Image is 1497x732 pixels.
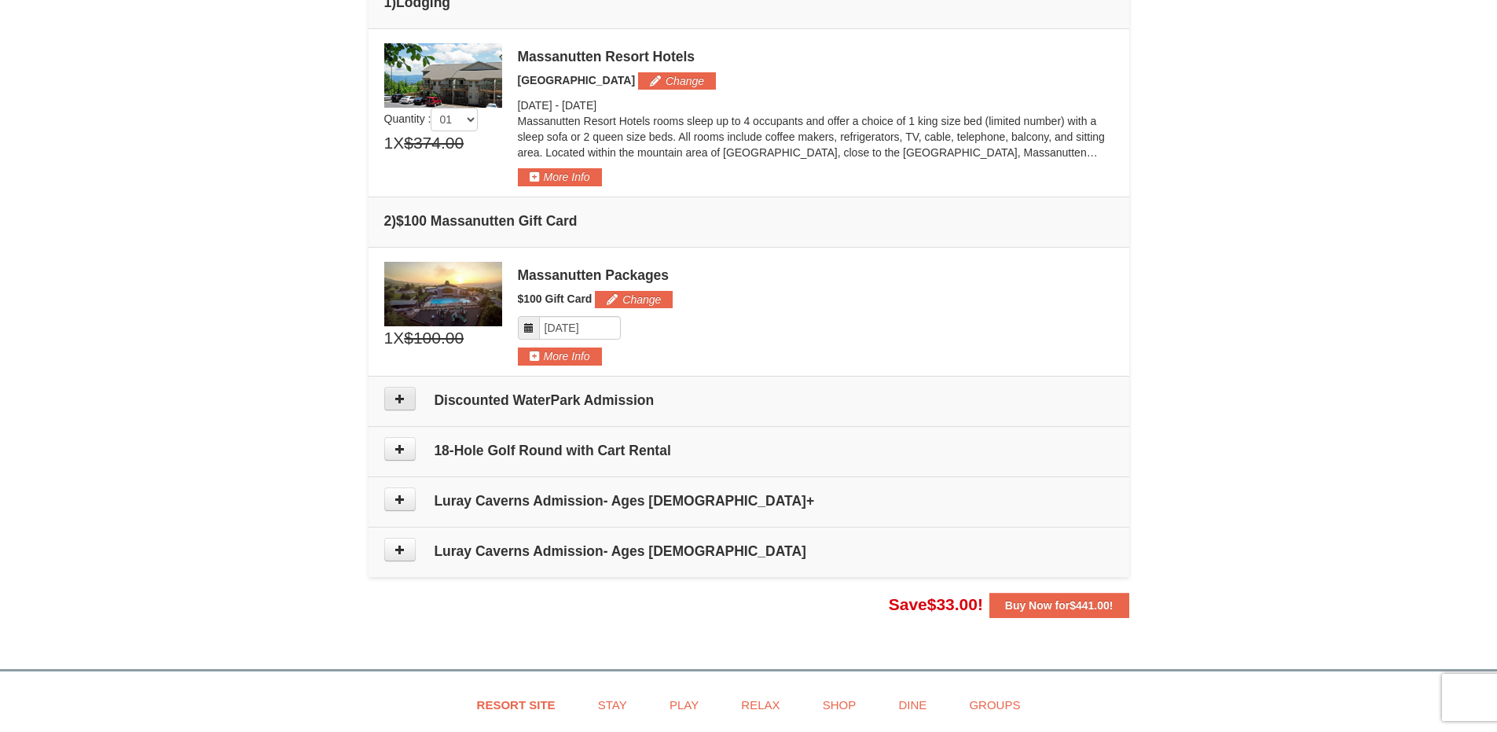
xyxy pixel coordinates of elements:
h4: Luray Caverns Admission- Ages [DEMOGRAPHIC_DATA]+ [384,493,1114,509]
button: Change [638,72,716,90]
span: [DATE] [562,99,596,112]
strong: Buy Now for ! [1005,599,1114,612]
span: [GEOGRAPHIC_DATA] [518,74,636,86]
p: Massanutten Resort Hotels rooms sleep up to 4 occupants and offer a choice of 1 king size bed (li... [518,113,1114,160]
span: $33.00 [927,595,978,613]
h4: 2 $100 Massanutten Gift Card [384,213,1114,229]
span: - [555,99,559,112]
button: More Info [518,168,602,186]
div: Massanutten Packages [518,267,1114,283]
span: $441.00 [1070,599,1110,612]
span: 1 [384,131,394,155]
button: Change [595,291,673,308]
a: Play [650,687,718,723]
span: ) [391,213,396,229]
span: Quantity : [384,112,479,125]
h4: Luray Caverns Admission- Ages [DEMOGRAPHIC_DATA] [384,543,1114,559]
a: Shop [803,687,876,723]
span: X [393,131,404,155]
img: 19219026-1-e3b4ac8e.jpg [384,43,502,108]
div: Massanutten Resort Hotels [518,49,1114,64]
h4: Discounted WaterPark Admission [384,392,1114,408]
span: X [393,326,404,350]
a: Dine [879,687,946,723]
span: $100 Gift Card [518,292,593,305]
span: $374.00 [404,131,464,155]
span: Save ! [889,595,983,613]
span: $100.00 [404,326,464,350]
span: [DATE] [518,99,552,112]
a: Relax [721,687,799,723]
img: 6619879-1.jpg [384,262,502,326]
button: More Info [518,348,602,365]
a: Stay [578,687,647,723]
span: 1 [384,326,394,350]
button: Buy Now for$441.00! [989,593,1129,618]
h4: 18-Hole Golf Round with Cart Rental [384,443,1114,458]
a: Resort Site [457,687,575,723]
a: Groups [949,687,1040,723]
